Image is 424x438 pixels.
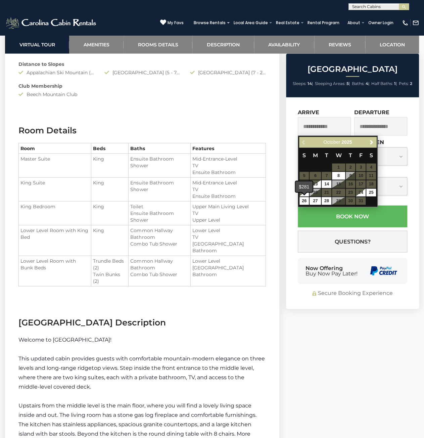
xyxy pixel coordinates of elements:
[304,18,343,28] a: Rental Program
[13,61,271,68] div: Distance to Slopes
[310,180,321,188] a: 13
[192,156,264,162] li: Mid-Entrance-Level
[322,180,331,188] a: 14
[369,140,374,145] span: Next
[192,258,264,264] li: Lower Level
[19,154,91,178] td: Master Suite
[402,19,409,26] img: phone-regular-white.png
[305,271,358,276] span: Buy Now Pay Later!
[322,197,331,205] a: 28
[192,227,264,234] li: Lower Level
[305,266,358,276] div: Now Offering
[293,81,307,86] span: Sleeps:
[325,152,328,159] span: Tuesday
[313,152,318,159] span: Monday
[273,18,303,28] a: Real Estate
[310,197,321,205] a: 27
[160,19,184,26] a: My Favs
[298,231,407,253] button: Questions?
[192,234,264,240] li: TV
[410,81,412,86] strong: 2
[185,69,271,76] div: [GEOGRAPHIC_DATA] (7 - 20 Minute Drive)
[93,204,104,210] span: King
[354,109,389,116] label: Departure
[399,81,409,86] span: Pets:
[93,258,127,271] li: Trundle Beds (2)
[323,139,340,145] span: October
[299,197,309,205] a: 26
[13,91,99,98] div: Beech Mountain Club
[192,240,264,254] li: [GEOGRAPHIC_DATA] Bathroom
[371,79,397,88] li: |
[315,79,350,88] li: |
[13,83,271,89] div: Club Membership
[366,189,376,196] a: 25
[254,35,314,54] a: Availability
[93,227,104,233] span: King
[192,179,264,186] li: Mid-Entrance Level
[298,206,407,227] button: Book Now
[370,152,373,159] span: Saturday
[335,152,341,159] span: Wednesday
[352,79,370,88] li: |
[344,18,364,28] a: About
[130,217,189,223] li: Shower
[190,18,229,28] a: Browse Rentals
[192,162,264,169] li: TV
[315,81,345,86] span: Sleeping Areas:
[5,16,98,30] img: White-1-2.png
[19,225,91,256] td: Lower Level Room with King Bed
[130,156,189,162] li: Ensuite Bathroom
[129,143,191,154] th: Baths
[93,156,104,162] span: King
[18,337,111,343] span: Welcome to [GEOGRAPHIC_DATA]!
[19,202,91,225] td: King Bedroom
[366,81,368,86] strong: 4
[412,19,419,26] img: mail-regular-white.png
[332,172,345,180] a: 8
[192,210,264,217] li: TV
[192,193,264,200] li: Ensuite Bathroom
[346,81,349,86] strong: 5
[192,186,264,193] li: TV
[19,143,91,154] th: Room
[365,35,419,54] a: Location
[371,81,393,86] span: Half Baths:
[302,152,306,159] span: Sunday
[19,178,91,202] td: King Suite
[130,186,189,193] li: Shower
[394,81,396,86] strong: 1
[18,355,265,390] span: This updated cabin provides guests with comfortable mountain-modern elegance on three levels and ...
[91,143,129,154] th: Beds
[130,179,189,186] li: Ensuite Bathroom
[191,143,266,154] th: Features
[293,79,313,88] li: |
[356,189,366,196] a: 24
[192,203,264,210] li: Upper Main Living Level
[230,18,271,28] a: Local Area Guide
[359,152,363,159] span: Friday
[352,81,365,86] span: Baths:
[367,138,376,146] a: Next
[69,35,124,54] a: Amenities
[349,152,352,159] span: Thursday
[192,35,254,54] a: Description
[124,35,192,54] a: Rooms Details
[308,81,312,86] strong: 14
[192,169,264,176] li: Ensuite Bathroom
[130,240,189,247] li: Combo Tub Shower
[130,258,189,271] li: Common Hallway Bathroom
[295,181,313,192] div: $281
[93,271,127,284] li: Twin Bunks (2)
[93,180,104,186] span: King
[13,69,99,76] div: Appalachian Ski Mountain (20+ Minute Drive)
[314,35,365,54] a: Reviews
[192,217,264,223] li: Upper Level
[130,210,189,217] li: Ensuite Bathroom
[298,109,319,116] label: Arrive
[130,162,189,169] li: Shower
[130,203,189,210] li: Toilet
[5,35,69,54] a: Virtual Tour
[130,227,189,240] li: Common Hallway Bathroom
[288,65,417,74] h2: [GEOGRAPHIC_DATA]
